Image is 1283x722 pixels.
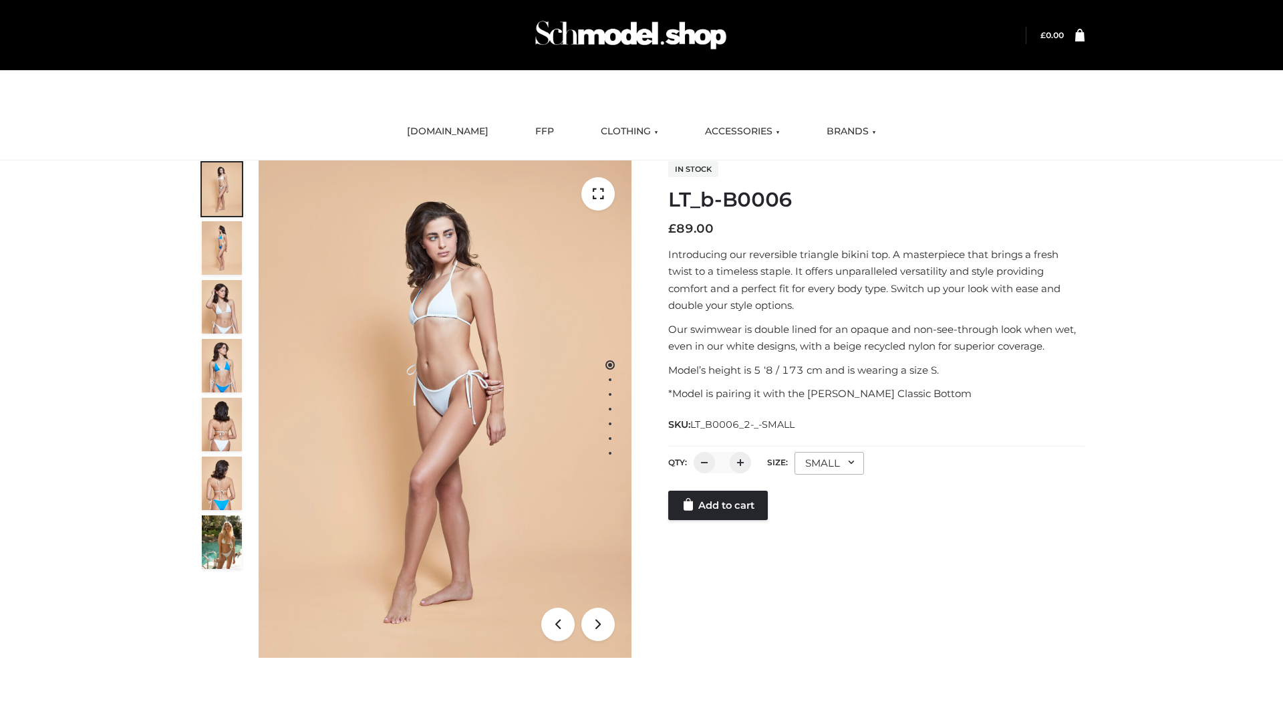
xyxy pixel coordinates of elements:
img: ArielClassicBikiniTop_CloudNine_AzureSky_OW114ECO_4-scaled.jpg [202,339,242,392]
bdi: 0.00 [1040,30,1064,40]
label: QTY: [668,457,687,467]
span: £ [668,221,676,236]
img: ArielClassicBikiniTop_CloudNine_AzureSky_OW114ECO_3-scaled.jpg [202,280,242,334]
span: In stock [668,161,718,177]
span: SKU: [668,416,796,433]
img: Schmodel Admin 964 [531,9,731,62]
img: ArielClassicBikiniTop_CloudNine_AzureSky_OW114ECO_7-scaled.jpg [202,398,242,451]
img: ArielClassicBikiniTop_CloudNine_AzureSky_OW114ECO_1 [259,160,631,658]
p: Introducing our reversible triangle bikini top. A masterpiece that brings a fresh twist to a time... [668,246,1085,314]
a: FFP [525,117,564,146]
img: ArielClassicBikiniTop_CloudNine_AzureSky_OW114ECO_2-scaled.jpg [202,221,242,275]
div: SMALL [795,452,864,475]
a: £0.00 [1040,30,1064,40]
label: Size: [767,457,788,467]
p: Model’s height is 5 ‘8 / 173 cm and is wearing a size S. [668,362,1085,379]
a: [DOMAIN_NAME] [397,117,498,146]
span: LT_B0006_2-_-SMALL [690,418,795,431]
p: Our swimwear is double lined for an opaque and non-see-through look when wet, even in our white d... [668,321,1085,355]
h1: LT_b-B0006 [668,188,1085,212]
img: ArielClassicBikiniTop_CloudNine_AzureSky_OW114ECO_1-scaled.jpg [202,162,242,216]
bdi: 89.00 [668,221,714,236]
img: ArielClassicBikiniTop_CloudNine_AzureSky_OW114ECO_8-scaled.jpg [202,457,242,510]
a: BRANDS [817,117,886,146]
a: CLOTHING [591,117,668,146]
span: £ [1040,30,1046,40]
p: *Model is pairing it with the [PERSON_NAME] Classic Bottom [668,385,1085,402]
img: Arieltop_CloudNine_AzureSky2.jpg [202,515,242,569]
a: ACCESSORIES [695,117,790,146]
a: Add to cart [668,491,768,520]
